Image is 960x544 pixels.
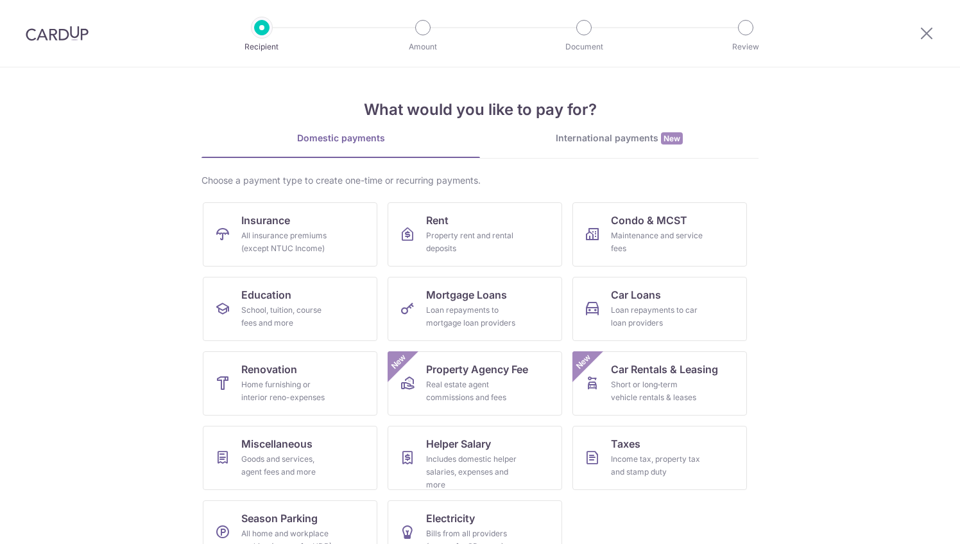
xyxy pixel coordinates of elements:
a: Mortgage LoansLoan repayments to mortgage loan providers [388,277,562,341]
span: Season Parking [241,511,318,526]
div: Home furnishing or interior reno-expenses [241,378,334,404]
p: Amount [375,40,470,53]
div: International payments [480,132,759,145]
div: Maintenance and service fees [611,229,703,255]
div: Income tax, property tax and stamp duty [611,453,703,478]
p: Review [698,40,793,53]
span: New [388,351,409,373]
span: New [661,132,683,145]
a: Condo & MCSTMaintenance and service fees [572,202,747,267]
span: Property Agency Fee [426,362,528,377]
span: Renovation [241,362,297,377]
div: School, tuition, course fees and more [241,304,334,329]
div: Short or long‑term vehicle rentals & leases [611,378,703,404]
a: RentProperty rent and rental deposits [388,202,562,267]
a: Car LoansLoan repayments to car loan providers [572,277,747,341]
span: Car Loans [611,287,661,303]
span: Education [241,287,291,303]
span: Condo & MCST [611,213,687,228]
p: Recipient [214,40,309,53]
div: Choose a payment type to create one-time or recurring payments. [201,174,759,187]
span: Miscellaneous [241,436,313,452]
p: Document [536,40,631,53]
span: Taxes [611,436,640,452]
div: Real estate agent commissions and fees [426,378,519,404]
a: RenovationHome furnishing or interior reno-expenses [203,351,377,416]
div: Loan repayments to car loan providers [611,304,703,329]
div: Loan repayments to mortgage loan providers [426,304,519,329]
div: Goods and services, agent fees and more [241,453,334,478]
a: Property Agency FeeReal estate agent commissions and feesNew [388,351,562,416]
a: EducationSchool, tuition, course fees and more [203,277,377,341]
a: Car Rentals & LeasingShort or long‑term vehicle rentals & leasesNew [572,351,747,416]
div: Domestic payments [201,132,480,145]
div: Property rent and rental deposits [426,229,519,255]
span: Electricity [426,511,475,526]
div: All insurance premiums (except NTUC Income) [241,229,334,255]
a: TaxesIncome tax, property tax and stamp duty [572,426,747,490]
span: Helper Salary [426,436,491,452]
a: MiscellaneousGoods and services, agent fees and more [203,426,377,490]
a: InsuranceAll insurance premiums (except NTUC Income) [203,202,377,267]
span: New [573,351,594,373]
span: Rent [426,213,449,228]
span: Car Rentals & Leasing [611,362,718,377]
span: Insurance [241,213,290,228]
h4: What would you like to pay for? [201,98,759,121]
div: Includes domestic helper salaries, expenses and more [426,453,519,491]
span: Mortgage Loans [426,287,507,303]
img: CardUp [26,26,89,41]
a: Helper SalaryIncludes domestic helper salaries, expenses and more [388,426,562,490]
